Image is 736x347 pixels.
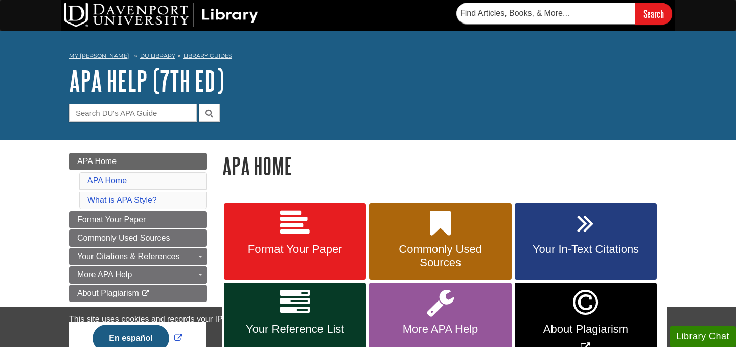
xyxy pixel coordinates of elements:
a: Commonly Used Sources [69,229,207,247]
i: This link opens in a new window [141,290,150,297]
nav: breadcrumb [69,49,667,65]
a: Your Citations & References [69,248,207,265]
a: Format Your Paper [224,203,366,280]
a: APA Home [69,153,207,170]
img: DU Library [64,3,258,27]
h1: APA Home [222,153,667,179]
a: Library Guides [183,52,232,59]
button: Library Chat [670,326,736,347]
input: Search DU's APA Guide [69,104,197,122]
span: More APA Help [377,322,503,336]
a: Commonly Used Sources [369,203,511,280]
span: Format Your Paper [77,215,146,224]
a: What is APA Style? [87,196,157,204]
input: Find Articles, Books, & More... [456,3,635,24]
a: Your In-Text Citations [515,203,657,280]
span: Format Your Paper [232,243,358,256]
a: About Plagiarism [69,285,207,302]
a: APA Home [87,176,127,185]
span: Your Citations & References [77,252,179,261]
a: More APA Help [69,266,207,284]
a: APA Help (7th Ed) [69,65,224,97]
a: Format Your Paper [69,211,207,228]
span: Your In-Text Citations [522,243,649,256]
input: Search [635,3,672,25]
a: My [PERSON_NAME] [69,52,129,60]
span: APA Home [77,157,117,166]
a: DU Library [140,52,175,59]
span: About Plagiarism [522,322,649,336]
a: Link opens in new window [90,334,185,342]
form: Searches DU Library's articles, books, and more [456,3,672,25]
span: Commonly Used Sources [377,243,503,269]
span: More APA Help [77,270,132,279]
span: Commonly Used Sources [77,234,170,242]
span: Your Reference List [232,322,358,336]
span: About Plagiarism [77,289,139,297]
